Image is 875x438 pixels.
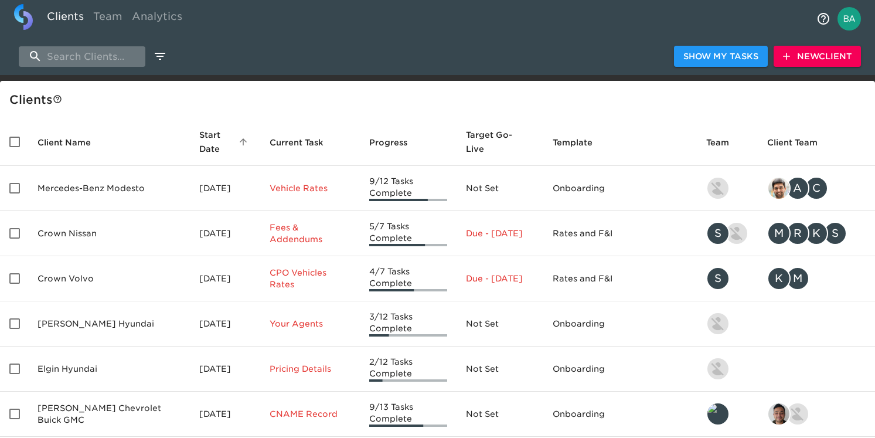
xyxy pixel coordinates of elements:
td: Onboarding [543,301,697,347]
div: S [706,222,730,245]
div: leland@roadster.com [706,402,748,426]
td: [DATE] [190,301,261,347]
span: Current Task [270,135,339,150]
td: [DATE] [190,392,261,437]
td: Not Set [457,392,543,437]
div: kwilson@crowncars.com, mcooley@crowncars.com [767,267,866,290]
div: kevin.lo@roadster.com [706,357,748,381]
td: Onboarding [543,347,697,392]
div: K [805,222,828,245]
a: Clients [42,4,88,33]
span: Start Date [199,128,251,156]
p: Due - [DATE] [466,273,534,284]
span: Calculated based on the start date and the duration of all Tasks contained in this Hub. [466,128,519,156]
img: kevin.lo@roadster.com [707,178,728,199]
div: Client s [9,90,870,109]
td: [PERSON_NAME] Chevrolet Buick GMC [28,392,190,437]
div: M [786,267,809,290]
img: kevin.lo@roadster.com [707,358,728,379]
p: Fees & Addendums [270,222,350,245]
img: sandeep@simplemnt.com [768,178,789,199]
p: Pricing Details [270,363,350,375]
button: NewClient [774,46,861,67]
div: kevin.lo@roadster.com [706,312,748,335]
td: Onboarding [543,166,697,211]
span: Template [553,135,608,150]
td: [DATE] [190,211,261,256]
button: edit [150,46,170,66]
td: Onboarding [543,392,697,437]
div: K [767,267,791,290]
span: New Client [783,49,852,64]
div: kevin.lo@roadster.com [706,176,748,200]
div: S [823,222,847,245]
p: Vehicle Rates [270,182,350,194]
div: S [706,267,730,290]
button: Show My Tasks [674,46,768,67]
td: Elgin Hyundai [28,347,190,392]
div: sandeep@simplemnt.com, angelique.nurse@roadster.com, clayton.mandel@roadster.com [767,176,866,200]
span: Target Go-Live [466,128,534,156]
div: C [805,176,828,200]
img: Profile [837,7,861,30]
span: Team [706,135,744,150]
td: Crown Nissan [28,211,190,256]
p: CPO Vehicles Rates [270,267,350,290]
button: notifications [809,5,837,33]
p: CNAME Record [270,408,350,420]
span: This is the next Task in this Hub that should be completed [270,135,324,150]
p: Your Agents [270,318,350,330]
span: Client Team [767,135,833,150]
input: search [19,46,145,67]
td: [DATE] [190,347,261,392]
td: [PERSON_NAME] Hyundai [28,301,190,347]
img: austin@roadster.com [726,223,747,244]
div: sai@simplemnt.com, nikko.foster@roadster.com [767,402,866,426]
svg: This is a list of all of your clients and clients shared with you [53,94,62,104]
div: M [767,222,791,245]
td: 3/12 Tasks Complete [360,301,457,347]
td: 9/12 Tasks Complete [360,166,457,211]
div: mcooley@crowncars.com, rrobins@crowncars.com, kwilson@crowncars.com, sparent@crowncars.com [767,222,866,245]
td: [DATE] [190,256,261,301]
td: 5/7 Tasks Complete [360,211,457,256]
span: Show My Tasks [683,49,758,64]
td: Mercedes-Benz Modesto [28,166,190,211]
div: savannah@roadster.com [706,267,748,290]
img: sai@simplemnt.com [768,403,789,425]
td: 9/13 Tasks Complete [360,392,457,437]
img: nikko.foster@roadster.com [787,403,808,425]
td: Rates and F&I [543,211,697,256]
a: Analytics [127,4,187,33]
td: [DATE] [190,166,261,211]
td: Crown Volvo [28,256,190,301]
img: logo [14,4,33,30]
div: R [786,222,809,245]
a: Team [88,4,127,33]
div: savannah@roadster.com, austin@roadster.com [706,222,748,245]
img: kevin.lo@roadster.com [707,313,728,334]
td: Rates and F&I [543,256,697,301]
td: 2/12 Tasks Complete [360,347,457,392]
td: Not Set [457,166,543,211]
td: Not Set [457,347,543,392]
img: leland@roadster.com [707,403,728,425]
p: Due - [DATE] [466,228,534,239]
span: Progress [369,135,423,150]
td: 4/7 Tasks Complete [360,256,457,301]
div: A [786,176,809,200]
td: Not Set [457,301,543,347]
span: Client Name [38,135,106,150]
